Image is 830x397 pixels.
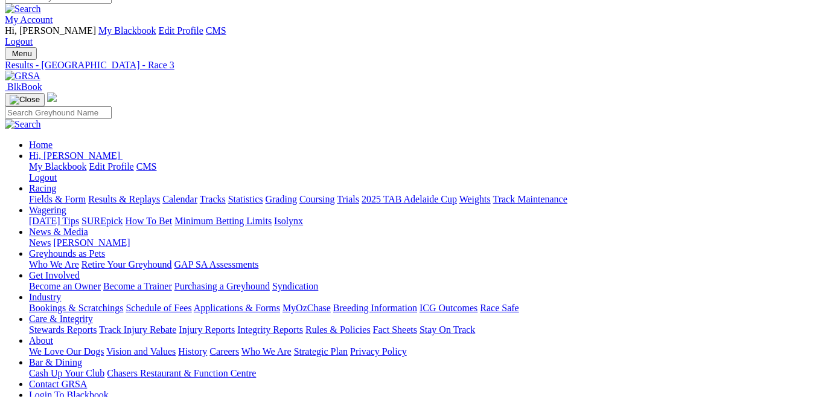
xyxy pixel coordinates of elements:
[5,47,37,60] button: Toggle navigation
[5,71,40,82] img: GRSA
[337,194,359,204] a: Trials
[178,346,207,357] a: History
[241,346,292,357] a: Who We Are
[29,303,123,313] a: Bookings & Scratchings
[228,194,263,204] a: Statistics
[29,314,93,324] a: Care & Integrity
[29,172,57,182] a: Logout
[126,216,173,226] a: How To Bet
[47,92,57,102] img: logo-grsa-white.png
[29,303,825,314] div: Industry
[103,281,172,291] a: Become a Trainer
[81,259,172,270] a: Retire Your Greyhound
[29,281,101,291] a: Become an Owner
[7,82,42,92] span: BlkBook
[29,346,104,357] a: We Love Our Dogs
[29,379,87,389] a: Contact GRSA
[29,194,825,205] div: Racing
[29,281,825,292] div: Get Involved
[5,25,825,47] div: My Account
[53,237,130,248] a: [PERSON_NAME]
[29,194,86,204] a: Fields & Form
[29,237,51,248] a: News
[89,161,134,172] a: Edit Profile
[29,324,825,335] div: Care & Integrity
[159,25,203,36] a: Edit Profile
[299,194,335,204] a: Coursing
[5,60,825,71] a: Results - [GEOGRAPHIC_DATA] - Race 3
[29,346,825,357] div: About
[29,150,123,161] a: Hi, [PERSON_NAME]
[174,259,259,270] a: GAP SA Assessments
[29,161,87,172] a: My Blackbook
[99,324,176,335] a: Track Injury Rebate
[136,161,157,172] a: CMS
[480,303,519,313] a: Race Safe
[29,150,120,161] span: Hi, [PERSON_NAME]
[106,346,176,357] a: Vision and Values
[5,82,42,92] a: BlkBook
[274,216,303,226] a: Isolynx
[12,49,32,58] span: Menu
[29,216,79,226] a: [DATE] Tips
[29,161,825,183] div: Hi, [PERSON_NAME]
[10,95,40,105] img: Close
[81,216,123,226] a: SUREpick
[29,216,825,227] div: Wagering
[29,368,825,379] div: Bar & Dining
[5,119,41,130] img: Search
[88,194,160,204] a: Results & Replays
[200,194,226,204] a: Tracks
[420,303,477,313] a: ICG Outcomes
[29,292,61,302] a: Industry
[174,216,272,226] a: Minimum Betting Limits
[266,194,297,204] a: Grading
[272,281,318,291] a: Syndication
[194,303,280,313] a: Applications & Forms
[29,183,56,193] a: Racing
[459,194,491,204] a: Weights
[29,368,104,378] a: Cash Up Your Club
[420,324,475,335] a: Stay On Track
[174,281,270,291] a: Purchasing a Greyhound
[29,140,53,150] a: Home
[29,205,66,215] a: Wagering
[206,25,226,36] a: CMS
[294,346,348,357] a: Strategic Plan
[5,106,112,119] input: Search
[5,25,96,36] span: Hi, [PERSON_NAME]
[350,346,407,357] a: Privacy Policy
[362,194,457,204] a: 2025 TAB Adelaide Cup
[237,324,303,335] a: Integrity Reports
[29,335,53,346] a: About
[333,303,417,313] a: Breeding Information
[493,194,567,204] a: Track Maintenance
[5,15,53,25] a: My Account
[162,194,197,204] a: Calendar
[29,259,79,270] a: Who We Are
[373,324,417,335] a: Fact Sheets
[209,346,239,357] a: Careers
[29,357,82,367] a: Bar & Dining
[29,227,88,237] a: News & Media
[5,4,41,15] img: Search
[29,237,825,248] div: News & Media
[29,248,105,259] a: Greyhounds as Pets
[107,368,256,378] a: Chasers Restaurant & Function Centre
[5,36,33,47] a: Logout
[98,25,156,36] a: My Blackbook
[283,303,331,313] a: MyOzChase
[126,303,191,313] a: Schedule of Fees
[179,324,235,335] a: Injury Reports
[29,270,80,280] a: Get Involved
[5,93,45,106] button: Toggle navigation
[305,324,371,335] a: Rules & Policies
[29,324,97,335] a: Stewards Reports
[29,259,825,270] div: Greyhounds as Pets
